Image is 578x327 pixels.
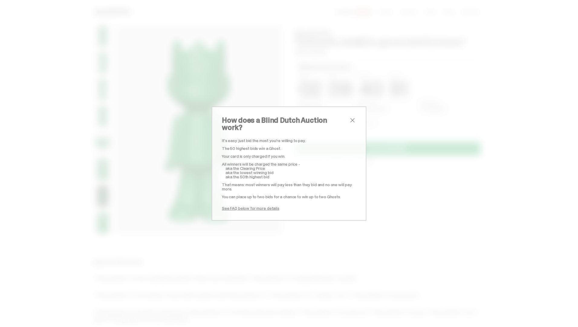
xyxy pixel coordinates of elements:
span: aka the Clearing Price [226,166,265,171]
button: close [349,117,356,124]
p: You can place up to two bids for a chance to win up to two Ghosts. [222,195,356,199]
span: aka the 50th highest bid [226,174,269,180]
a: See FAQ below for more details [222,206,279,211]
p: All winners will be charged the same price - [222,162,356,166]
p: The 50 highest bids win a Ghost. [222,146,356,151]
span: aka the lowest winning bid [226,170,273,175]
p: Your card is only charged if you win. [222,154,356,158]
h2: How does a Blind Dutch Auction work? [222,117,349,131]
p: That means: most winners will pay less than they bid and no one will pay more. [222,183,356,191]
p: It’s easy: just bid the most you’re willing to pay. [222,138,356,143]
